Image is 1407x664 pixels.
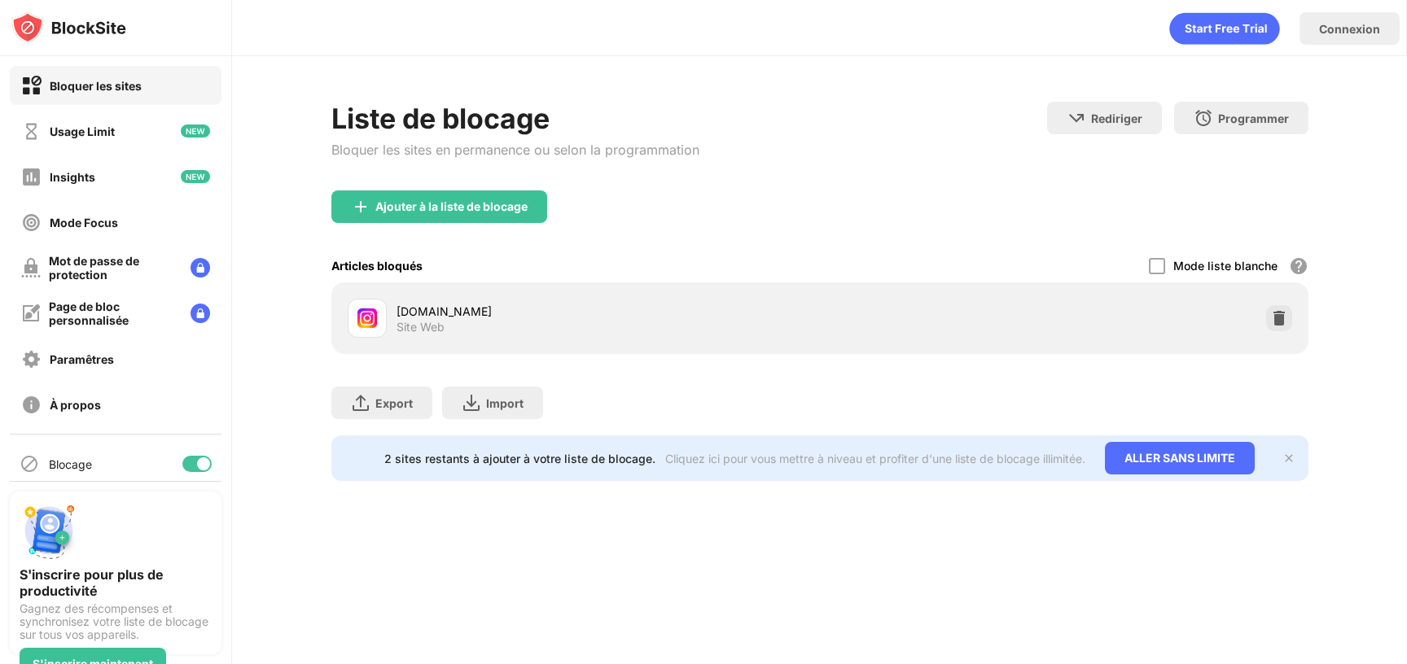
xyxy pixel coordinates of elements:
div: Liste de blocage [331,102,699,135]
div: animation [1169,12,1280,45]
div: Rediriger [1091,111,1142,125]
div: Cliquez ici pour vous mettre à niveau et profiter d'une liste de blocage illimitée. [665,452,1085,465]
div: Paramêtres [50,352,114,366]
img: time-usage-off.svg [21,121,42,142]
img: block-on.svg [21,76,42,96]
img: customize-block-page-off.svg [21,304,41,323]
div: 2 sites restants à ajouter à votre liste de blocage. [384,452,655,465]
div: Site Web [397,320,445,334]
img: lock-menu.svg [191,258,210,277]
img: favicons [357,308,377,328]
div: Blocage [49,457,92,471]
img: insights-off.svg [21,167,42,187]
div: Insights [50,170,95,184]
div: Bloquer les sites [50,79,142,93]
div: Export [375,396,413,410]
div: Usage Limit [50,124,115,138]
img: settings-off.svg [21,349,42,369]
div: Mode Focus [50,216,118,229]
div: Gagnez des récompenses et synchronisez votre liste de blocage sur tous vos appareils. [20,602,212,641]
img: new-icon.svg [181,170,210,183]
div: [DOMAIN_NAME] [397,303,820,320]
img: password-protection-off.svg [21,258,41,277]
div: Programmer [1218,111,1289,125]
img: new-icon.svg [181,124,210,138]
div: S'inscrire pour plus de productivité [20,566,212,599]
div: À propos [50,398,101,412]
div: Articles bloqués [331,259,423,273]
div: Import [486,396,524,410]
img: about-off.svg [21,395,42,415]
div: Ajouter à la liste de blocage [375,200,528,213]
img: lock-menu.svg [191,304,210,323]
div: Page de bloc personnalisée [49,299,178,327]
div: Mode liste blanche [1173,259,1278,273]
div: Bloquer les sites en permanence ou selon la programmation [331,142,699,158]
img: blocking-icon.svg [20,454,39,474]
div: Mot de passe de protection [49,254,178,282]
img: focus-off.svg [21,212,42,233]
img: push-signup.svg [20,501,78,560]
img: x-button.svg [1282,452,1295,465]
img: logo-blocksite.svg [11,11,126,44]
div: ALLER SANS LIMITE [1105,442,1255,474]
div: Connexion [1319,22,1380,36]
